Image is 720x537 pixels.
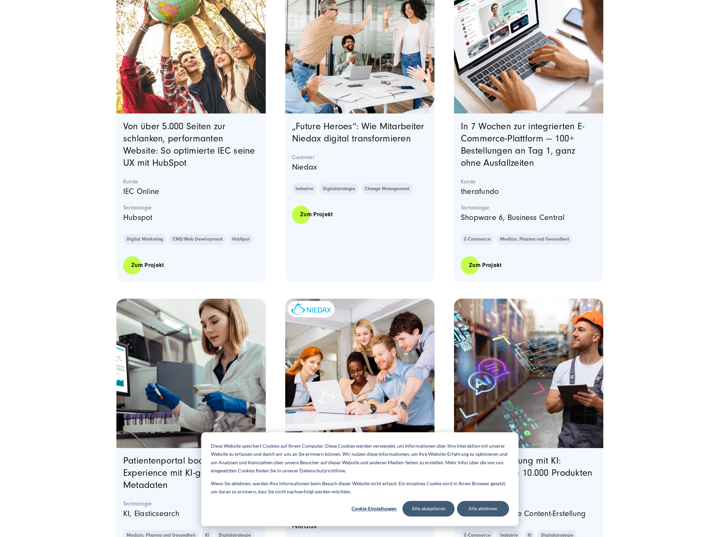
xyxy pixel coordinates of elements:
[123,501,259,508] strong: Technologie
[461,211,597,224] p: Shopware 6, Business Central
[291,304,331,315] img: Niedax Logo
[292,161,428,174] p: Niedax
[461,205,597,211] strong: Technologie
[123,256,172,275] a: Zum Projekt
[116,299,266,448] a: Featured image: Die Person im weißen Labormantel arbeitet in einem Labor und hält ein Röhrchen mi...
[116,299,266,448] img: Die Person im weißen Labormantel arbeitet in einem Labor und hält ein Röhrchen mit einer Probe in...
[461,456,592,491] a: Content-Erstellung mit KI: Skalierung von 10.000 Produkten in Rekordzeit
[211,442,509,475] p: Diese Website speichert Cookies auf Ihrem Computer. Diese Cookies werden verwendet, um Informatio...
[292,121,424,144] a: „Future Heroes“: Wie Mitarbeiter Niedax digital transformieren
[285,299,435,448] a: Featured image: Fünf junge Berufstätige sitzen lächelnd um einen Laptop herum und arbeiten in ein...
[461,234,494,245] a: E-Commerce
[461,178,597,185] strong: Kunde
[123,456,248,491] a: Patientenportal boostet Search Experience mit KI-gestützten Metadaten
[123,508,259,520] p: KI, Elasticsearch
[292,205,341,224] a: Zum Projekt
[461,501,597,508] strong: KPI
[201,432,519,526] div: Cookie banner
[123,234,166,245] a: Digital Marketing
[123,121,255,168] a: Von über 5.000 Seiten zur schlanken, performanten Website: So optimierte IEC seine UX mit HubSpot
[292,183,317,194] a: Industrie
[292,520,428,533] p: Niedax
[319,183,359,194] a: Digitalstrategie
[292,154,428,161] strong: Customer
[403,501,455,517] button: Alle akzeptieren
[123,205,259,211] strong: Technologie
[348,501,400,517] button: Cookie-Einstellungen
[229,234,253,245] a: HubSpot
[461,121,585,168] a: In 7 Wochen zur integrierten E-Commerce-Plattform — 100+ Bestellungen an Tag 1, ganz ohne Ausfall...
[123,211,259,224] p: Hubspot
[461,256,510,275] a: Zum Projekt
[454,299,604,448] img: Ein Lagerarbeiter mit weißem Shirt, grauer Latzhose und orangefarbenem Schutzhelm hält ein Tablet...
[461,508,597,520] p: 10-mal schnellere Content-Erstellung
[285,299,435,448] img: Fünf junge Berufstätige sitzen lächelnd um einen Laptop herum und arbeiten in einer modernen Büro...
[123,185,259,198] p: IEC Online
[123,178,259,185] strong: Kunde
[211,480,509,496] p: Wenn Sie ablehnen, werden Ihre Informationen beim Besuch dieser Website nicht erfasst. Ein einzel...
[169,234,226,245] a: CMS/Web Development
[497,234,572,245] a: Medizin, Pharma und Gesundheit
[457,501,509,517] button: Alle ablehnen
[461,185,597,198] p: therafundo
[361,183,413,194] a: Change Management
[454,299,604,448] a: Featured image: Ein Lagerarbeiter mit weißem Shirt, grauer Latzhose und orangefarbenem Schutzhelm...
